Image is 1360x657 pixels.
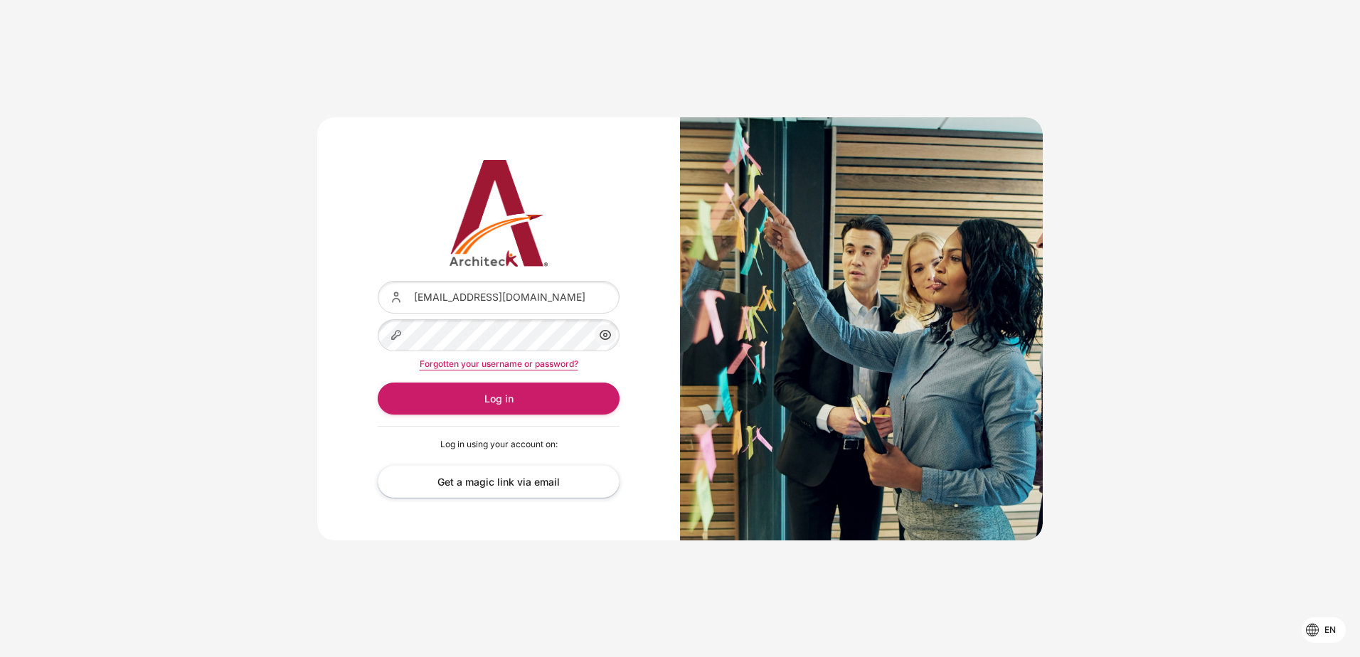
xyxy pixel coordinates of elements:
input: Username or email [378,281,620,313]
button: Log in [378,383,620,415]
a: Get a magic link via email [378,465,620,497]
a: Forgotten your username or password? [420,358,578,369]
span: en [1324,624,1336,636]
img: Architeck 12 [378,160,620,267]
p: Log in using your account on: [378,438,620,451]
button: Languages [1302,617,1346,643]
a: Architeck 12 Architeck 12 [378,160,620,267]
